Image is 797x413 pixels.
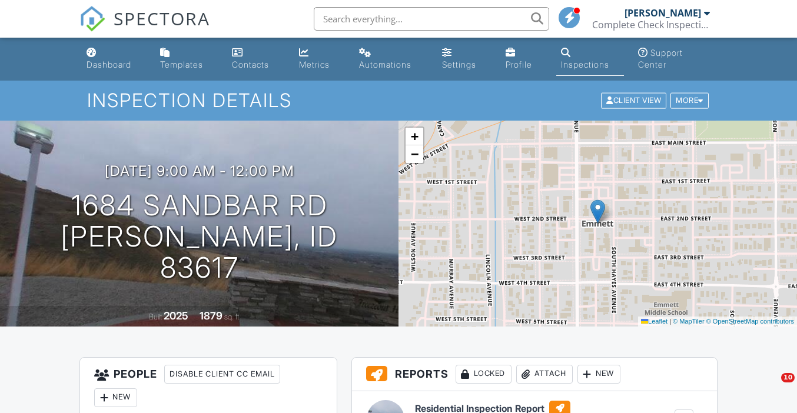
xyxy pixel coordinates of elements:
div: 2025 [164,309,188,322]
div: Inspections [561,59,609,69]
div: Profile [506,59,532,69]
a: Zoom out [406,145,423,163]
div: Dashboard [87,59,131,69]
div: Locked [456,365,512,384]
span: sq. ft. [224,312,241,321]
h1: 1684 Sandbar Rd [PERSON_NAME], ID 83617 [19,190,380,283]
a: © MapTiler [673,318,705,325]
span: | [669,318,671,325]
img: The Best Home Inspection Software - Spectora [79,6,105,32]
div: Settings [442,59,476,69]
h3: [DATE] 9:00 am - 12:00 pm [105,163,294,179]
a: Inspections [556,42,624,76]
div: 1879 [200,309,223,322]
div: [PERSON_NAME] [625,7,701,19]
a: Company Profile [501,42,547,76]
a: Dashboard [82,42,146,76]
span: + [411,129,419,144]
a: © OpenStreetMap contributors [706,318,794,325]
span: 10 [781,373,795,382]
h1: Inspection Details [87,90,710,111]
h3: Reports [352,358,717,391]
div: Disable Client CC Email [164,365,280,384]
span: SPECTORA [114,6,210,31]
a: Client View [600,95,669,104]
div: Templates [160,59,203,69]
div: Contacts [232,59,269,69]
a: Zoom in [406,128,423,145]
div: New [94,388,137,407]
input: Search everything... [314,7,549,31]
a: Settings [437,42,491,76]
div: Support Center [638,48,683,69]
a: Templates [155,42,218,76]
iframe: Intercom live chat [757,373,785,401]
div: New [577,365,620,384]
span: Built [149,312,162,321]
a: Contacts [227,42,285,76]
a: Metrics [294,42,345,76]
span: − [411,146,419,161]
div: More [670,93,709,109]
div: Attach [516,365,573,384]
div: Client View [601,93,666,109]
div: Automations [359,59,411,69]
a: Leaflet [641,318,668,325]
a: Automations (Basic) [354,42,428,76]
a: SPECTORA [79,16,210,41]
div: Metrics [299,59,330,69]
a: Support Center [633,42,715,76]
img: Marker [590,199,605,224]
div: Complete Check Inspections, LLC [592,19,710,31]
